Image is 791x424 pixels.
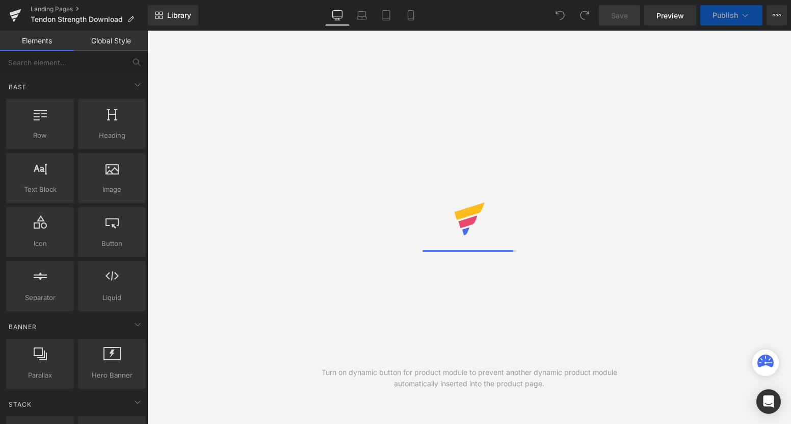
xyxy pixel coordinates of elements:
a: Desktop [325,5,350,26]
button: Redo [574,5,595,26]
span: Separator [9,292,71,303]
span: Hero Banner [81,370,143,381]
span: Button [81,238,143,249]
span: Banner [8,322,38,332]
button: Publish [700,5,762,26]
span: Library [167,11,191,20]
span: Preview [656,10,684,21]
span: Text Block [9,184,71,195]
a: Tablet [374,5,399,26]
span: Icon [9,238,71,249]
a: Preview [644,5,696,26]
a: Mobile [399,5,423,26]
span: Stack [8,400,33,409]
span: Liquid [81,292,143,303]
span: Publish [713,11,738,19]
span: Save [611,10,628,21]
span: Image [81,184,143,195]
a: Laptop [350,5,374,26]
span: Parallax [9,370,71,381]
a: Landing Pages [31,5,148,13]
a: New Library [148,5,198,26]
div: Open Intercom Messenger [756,389,781,414]
span: Heading [81,130,143,141]
a: Global Style [74,31,148,51]
button: More [767,5,787,26]
div: Turn on dynamic button for product module to prevent another dynamic product module automatically... [308,367,630,389]
button: Undo [550,5,570,26]
span: Base [8,82,28,92]
span: Tendon Strength Download [31,15,123,23]
span: Row [9,130,71,141]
